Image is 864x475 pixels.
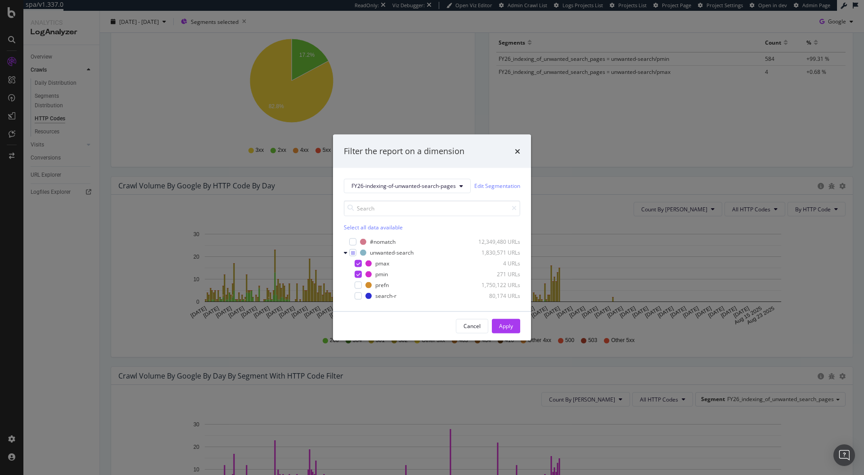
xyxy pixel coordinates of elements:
[344,223,520,231] div: Select all data available
[499,322,513,330] div: Apply
[474,181,520,191] a: Edit Segmentation
[463,322,481,330] div: Cancel
[344,146,464,157] div: Filter the report on a dimension
[476,249,520,256] div: 1,830,571 URLs
[515,146,520,157] div: times
[375,281,389,289] div: prefn
[375,270,388,278] div: pmin
[375,260,389,267] div: pmax
[476,270,520,278] div: 271 URLs
[370,249,414,256] div: unwanted-search
[370,238,396,246] div: #nomatch
[476,281,520,289] div: 1,750,122 URLs
[492,319,520,333] button: Apply
[476,260,520,267] div: 4 URLs
[476,238,520,246] div: 12,349,480 URLs
[375,292,396,300] div: search-r
[333,135,531,341] div: modal
[456,319,488,333] button: Cancel
[344,200,520,216] input: Search
[833,444,855,466] div: Open Intercom Messenger
[344,178,471,193] button: FY26-indexing-of-unwanted-search-pages
[476,292,520,300] div: 80,174 URLs
[351,182,456,190] span: FY26-indexing-of-unwanted-search-pages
